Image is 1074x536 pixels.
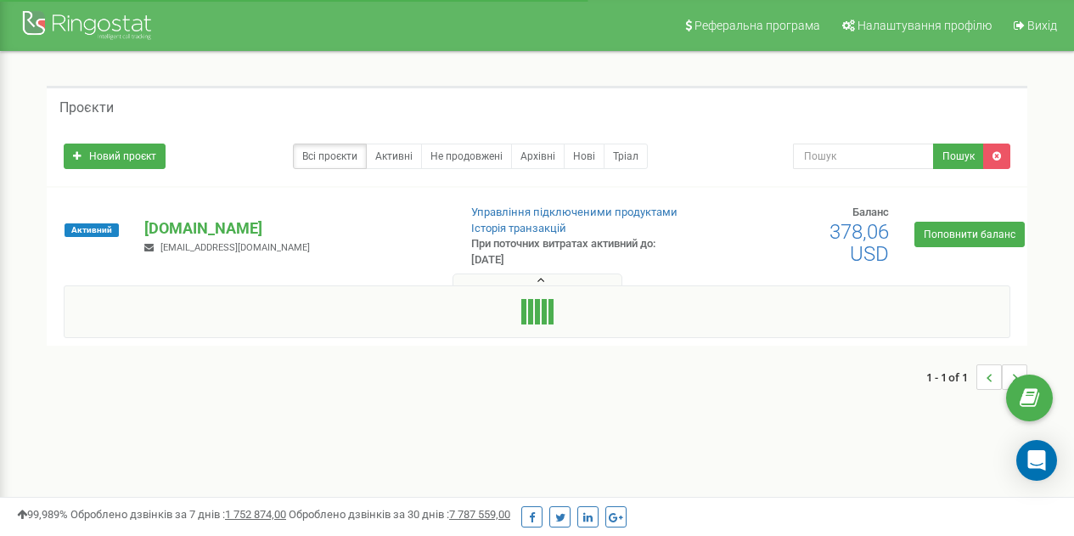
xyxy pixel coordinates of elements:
[604,144,648,169] a: Тріал
[852,206,889,218] span: Баланс
[933,144,984,169] button: Пошук
[564,144,604,169] a: Нові
[829,220,889,266] span: 378,06 USD
[160,242,310,253] span: [EMAIL_ADDRESS][DOMAIN_NAME]
[144,217,443,240] p: [DOMAIN_NAME]
[1016,440,1057,481] div: Open Intercom Messenger
[511,144,565,169] a: Архівні
[225,508,286,521] u: 1 752 874,00
[65,223,119,237] span: Активний
[289,508,510,521] span: Оброблено дзвінків за 30 днів :
[471,206,678,218] a: Управління підключеними продуктами
[1027,19,1057,32] span: Вихід
[59,100,114,116] h5: Проєкти
[471,236,689,268] p: При поточних витратах активний до: [DATE]
[471,222,566,234] a: Історія транзакцій
[293,144,367,169] a: Всі проєкти
[366,144,422,169] a: Активні
[70,508,286,521] span: Оброблено дзвінків за 7 днів :
[926,364,976,390] span: 1 - 1 of 1
[793,144,934,169] input: Пошук
[421,144,512,169] a: Не продовжені
[449,508,510,521] u: 7 787 559,00
[914,222,1025,247] a: Поповнити баланс
[858,19,992,32] span: Налаштування профілю
[694,19,820,32] span: Реферальна програма
[17,508,68,521] span: 99,989%
[926,347,1027,407] nav: ...
[64,144,166,169] a: Новий проєкт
